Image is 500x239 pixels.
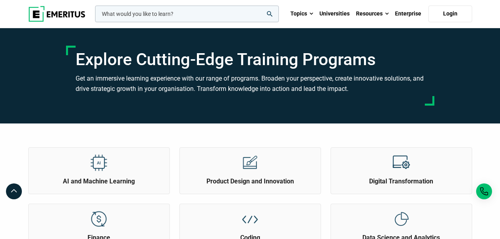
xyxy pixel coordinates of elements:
[76,50,425,69] h1: Explore Cutting-Edge Training Programs
[31,177,167,186] h2: AI and Machine Learning
[241,210,259,228] img: Explore Topics
[95,6,279,22] input: woocommerce-product-search-field-0
[241,154,259,172] img: Explore Topics
[333,177,470,186] h2: Digital Transformation
[392,154,410,172] img: Explore Topics
[76,73,425,94] h3: Get an immersive learning experience with our range of programs. Broaden your perspective, create...
[331,148,472,186] a: Explore Topics Digital Transformation
[29,148,169,186] a: Explore Topics AI and Machine Learning
[428,6,472,22] a: Login
[90,154,108,172] img: Explore Topics
[180,148,321,186] a: Explore Topics Product Design and Innovation
[182,177,319,186] h2: Product Design and Innovation
[90,210,108,228] img: Explore Topics
[392,210,410,228] img: Explore Topics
